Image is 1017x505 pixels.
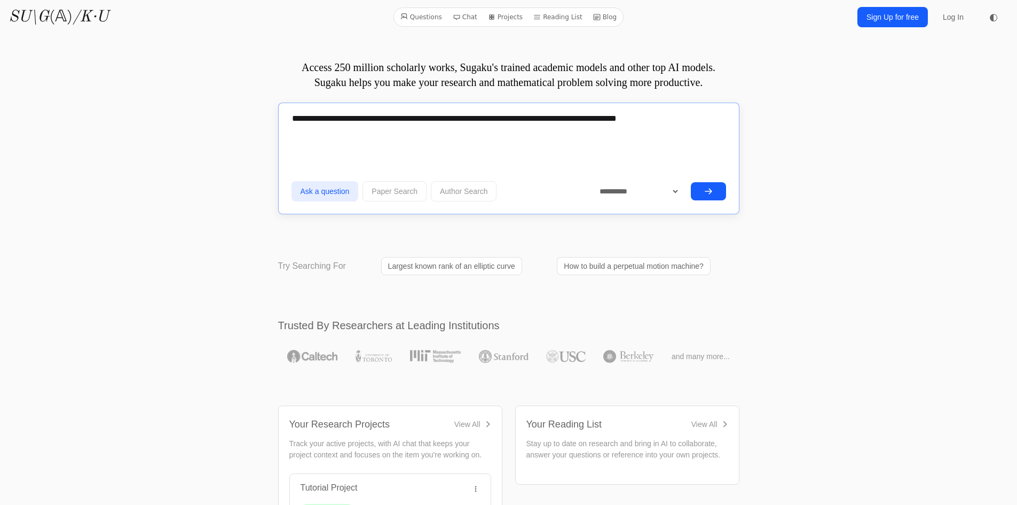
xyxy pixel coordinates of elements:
h2: Trusted By Researchers at Leading Institutions [278,318,739,333]
img: Stanford [479,350,529,363]
a: Blog [589,10,621,24]
p: Access 250 million scholarly works, Sugaku's trained academic models and other top AI models. Sug... [278,60,739,90]
img: UC Berkeley [603,350,653,363]
p: Try Searching For [278,260,346,273]
a: Chat [448,10,482,24]
img: University of Toronto [356,350,392,363]
img: MIT [410,350,461,363]
img: Caltech [287,350,337,363]
button: Paper Search [362,181,427,201]
p: Track your active projects, with AI chat that keeps your project context and focuses on the item ... [289,438,491,461]
i: /K·U [73,9,108,25]
a: Largest known rank of an elliptic curve [381,257,522,275]
p: Stay up to date on research and bring in AI to collaborate, answer your questions or reference in... [526,438,728,461]
div: View All [454,419,480,430]
a: Log In [936,7,970,27]
div: View All [691,419,718,430]
a: How to build a perpetual motion machine? [557,257,711,275]
a: Sign Up for free [857,7,928,27]
a: Projects [484,10,527,24]
button: Author Search [431,181,497,201]
span: ◐ [989,12,998,22]
a: View All [691,419,728,430]
a: SU\G(𝔸)/K·U [9,7,108,27]
span: and many more... [672,351,730,362]
a: View All [454,419,491,430]
i: SU\G [9,9,49,25]
a: Reading List [529,10,587,24]
img: USC [546,350,585,363]
button: Ask a question [291,181,359,201]
div: Your Reading List [526,417,602,432]
a: Tutorial Project [301,483,358,492]
button: ◐ [983,6,1004,28]
a: Questions [396,10,446,24]
div: Your Research Projects [289,417,390,432]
